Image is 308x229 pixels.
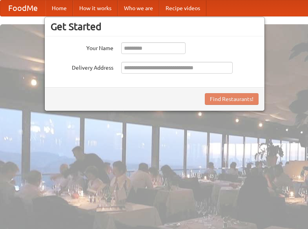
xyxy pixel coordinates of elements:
[205,93,259,105] button: Find Restaurants!
[51,42,113,52] label: Your Name
[118,0,159,16] a: Who we are
[159,0,206,16] a: Recipe videos
[51,21,259,32] h3: Get Started
[51,62,113,72] label: Delivery Address
[46,0,73,16] a: Home
[0,0,46,16] a: FoodMe
[73,0,118,16] a: How it works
